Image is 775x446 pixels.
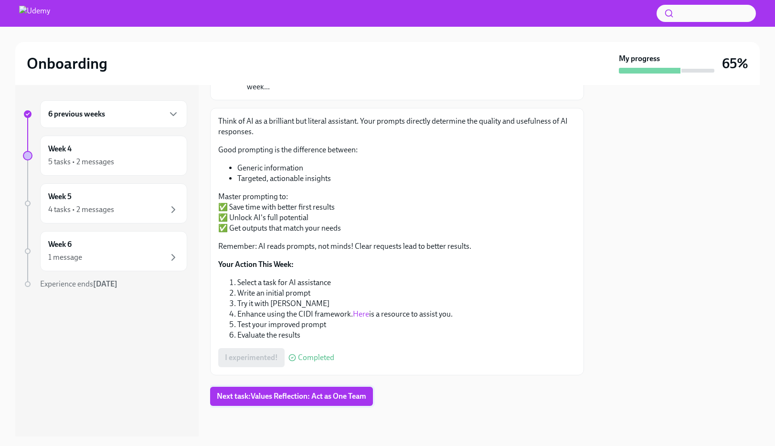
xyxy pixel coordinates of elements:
[48,109,105,119] h6: 6 previous weeks
[23,231,187,271] a: Week 61 message
[48,157,114,167] div: 5 tasks • 2 messages
[237,309,576,319] li: Enhance using the CIDI framework. is a resource to assist you.
[237,277,576,288] li: Select a task for AI assistance
[27,54,107,73] h2: Onboarding
[722,55,748,72] h3: 65%
[19,6,50,21] img: Udemy
[40,279,117,288] span: Experience ends
[40,100,187,128] div: 6 previous weeks
[619,53,660,64] strong: My progress
[218,145,576,155] p: Good prompting is the difference between:
[48,252,82,263] div: 1 message
[237,319,576,330] li: Test your improved prompt
[237,173,576,184] li: Targeted, actionable insights
[48,144,72,154] h6: Week 4
[298,354,334,361] span: Completed
[48,204,114,215] div: 4 tasks • 2 messages
[93,279,117,288] strong: [DATE]
[237,288,576,298] li: Write an initial prompt
[218,191,576,234] p: Master prompting to: ✅ Save time with better first results ✅ Unlock AI's full potential ✅ Get out...
[23,136,187,176] a: Week 45 tasks • 2 messages
[217,392,366,401] span: Next task : Values Reflection: Act as One Team
[218,241,576,252] p: Remember: AI reads prompts, not minds! Clear requests lead to better results.
[210,387,373,406] button: Next task:Values Reflection: Act as One Team
[23,183,187,223] a: Week 54 tasks • 2 messages
[237,298,576,309] li: Try it with [PERSON_NAME]
[218,260,294,269] strong: Your Action This Week:
[48,191,72,202] h6: Week 5
[218,116,576,137] p: Think of AI as a brilliant but literal assistant. Your prompts directly determine the quality and...
[48,239,72,250] h6: Week 6
[237,330,576,340] li: Evaluate the results
[353,309,369,319] a: Here
[237,163,576,173] li: Generic information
